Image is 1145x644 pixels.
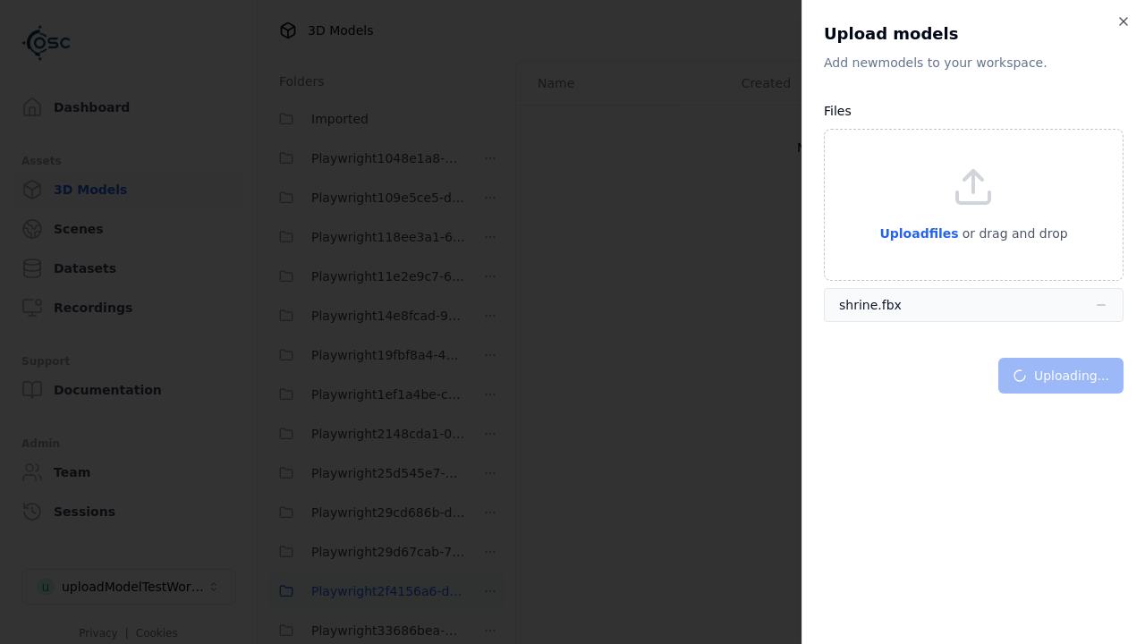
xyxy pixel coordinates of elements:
h2: Upload models [824,21,1124,47]
span: Upload files [879,226,958,241]
p: or drag and drop [959,223,1068,244]
label: Files [824,104,852,118]
div: shrine.fbx [839,296,902,314]
p: Add new model s to your workspace. [824,54,1124,72]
